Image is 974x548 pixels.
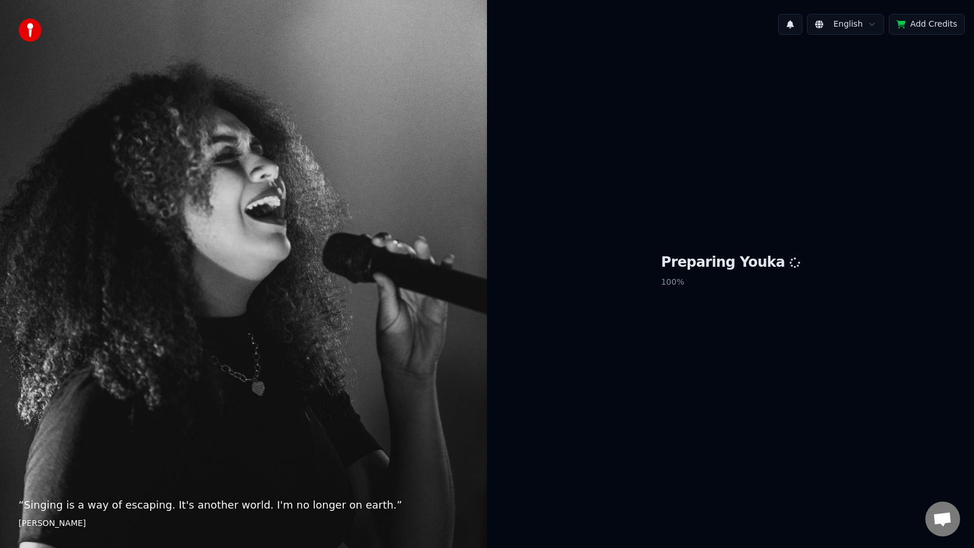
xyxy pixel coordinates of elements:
a: Open chat [925,502,960,536]
button: Add Credits [889,14,965,35]
h1: Preparing Youka [661,253,800,272]
p: 100 % [661,272,800,293]
img: youka [19,19,42,42]
p: “ Singing is a way of escaping. It's another world. I'm no longer on earth. ” [19,497,468,513]
footer: [PERSON_NAME] [19,518,468,529]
